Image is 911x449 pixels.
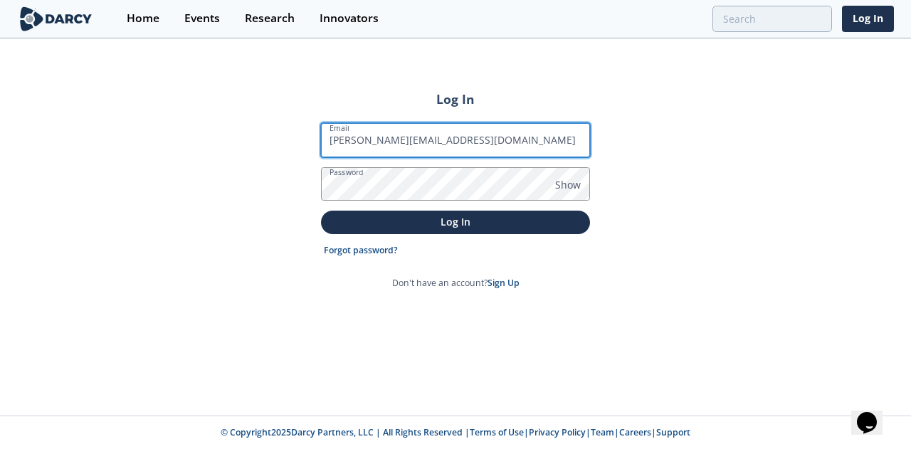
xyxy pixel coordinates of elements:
a: Log In [842,6,894,32]
a: Sign Up [488,277,520,289]
button: Log In [321,211,590,234]
a: Terms of Use [470,426,524,438]
p: © Copyright 2025 Darcy Partners, LLC | All Rights Reserved | | | | | [20,426,891,439]
a: Careers [619,426,651,438]
h2: Log In [321,90,590,108]
a: Team [591,426,614,438]
p: Don't have an account? [392,277,520,290]
img: logo-wide.svg [17,6,95,31]
label: Password [330,167,364,178]
span: Show [555,177,581,192]
div: Events [184,13,220,24]
input: Advanced Search [712,6,832,32]
div: Innovators [320,13,379,24]
div: Research [245,13,295,24]
a: Support [656,426,690,438]
a: Forgot password? [324,244,398,257]
label: Email [330,122,349,134]
iframe: chat widget [851,392,897,435]
a: Privacy Policy [529,426,586,438]
div: Home [127,13,159,24]
p: Log In [331,214,580,229]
